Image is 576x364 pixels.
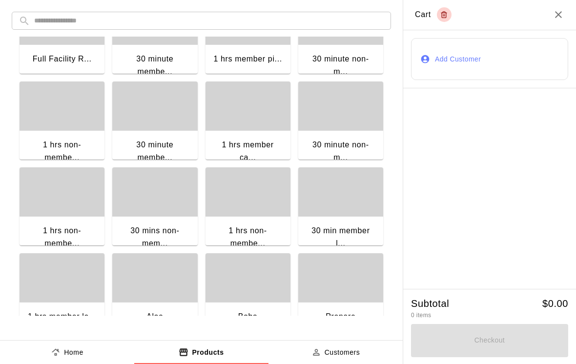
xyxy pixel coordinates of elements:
[20,167,104,260] button: 1 hrs non-membe...
[20,253,104,333] button: 1 hrs member le...
[238,310,258,323] div: Boba
[326,310,355,323] div: Prepare
[33,53,92,65] div: Full Facility R...
[415,7,452,22] div: Cart
[213,224,283,249] div: 1 hrs non-membe...
[120,53,189,78] div: 30 minute membe...
[20,81,104,174] button: 1 hrs non-membe...
[28,310,96,323] div: 1 hrs member le...
[411,38,568,81] button: Add Customer
[206,253,290,333] button: Boba
[325,347,360,358] p: Customers
[192,347,224,358] p: Products
[298,167,383,260] button: 30 min member l...
[120,224,189,249] div: 30 mins non-mem...
[213,139,283,163] div: 1 hrs member ca...
[306,53,375,78] div: 30 minute non-m...
[112,253,197,333] button: Aloe
[298,81,383,174] button: 30 minute non-m...
[206,167,290,260] button: 1 hrs non-membe...
[411,312,431,319] span: 0 items
[411,297,449,310] h5: Subtotal
[213,53,282,65] div: 1 hrs member pi...
[542,297,568,310] h5: $ 0.00
[64,347,83,358] p: Home
[112,81,197,174] button: 30 minute membe...
[112,167,197,260] button: 30 mins non-mem...
[298,253,383,333] button: Prepare
[120,139,189,163] div: 30 minute membe...
[146,310,164,323] div: Aloe
[306,139,375,163] div: 30 minute non-m...
[437,7,452,22] button: Empty cart
[206,81,290,174] button: 1 hrs member ca...
[27,224,97,249] div: 1 hrs non-membe...
[27,139,97,163] div: 1 hrs non-membe...
[306,224,375,249] div: 30 min member l...
[553,9,564,20] button: Close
